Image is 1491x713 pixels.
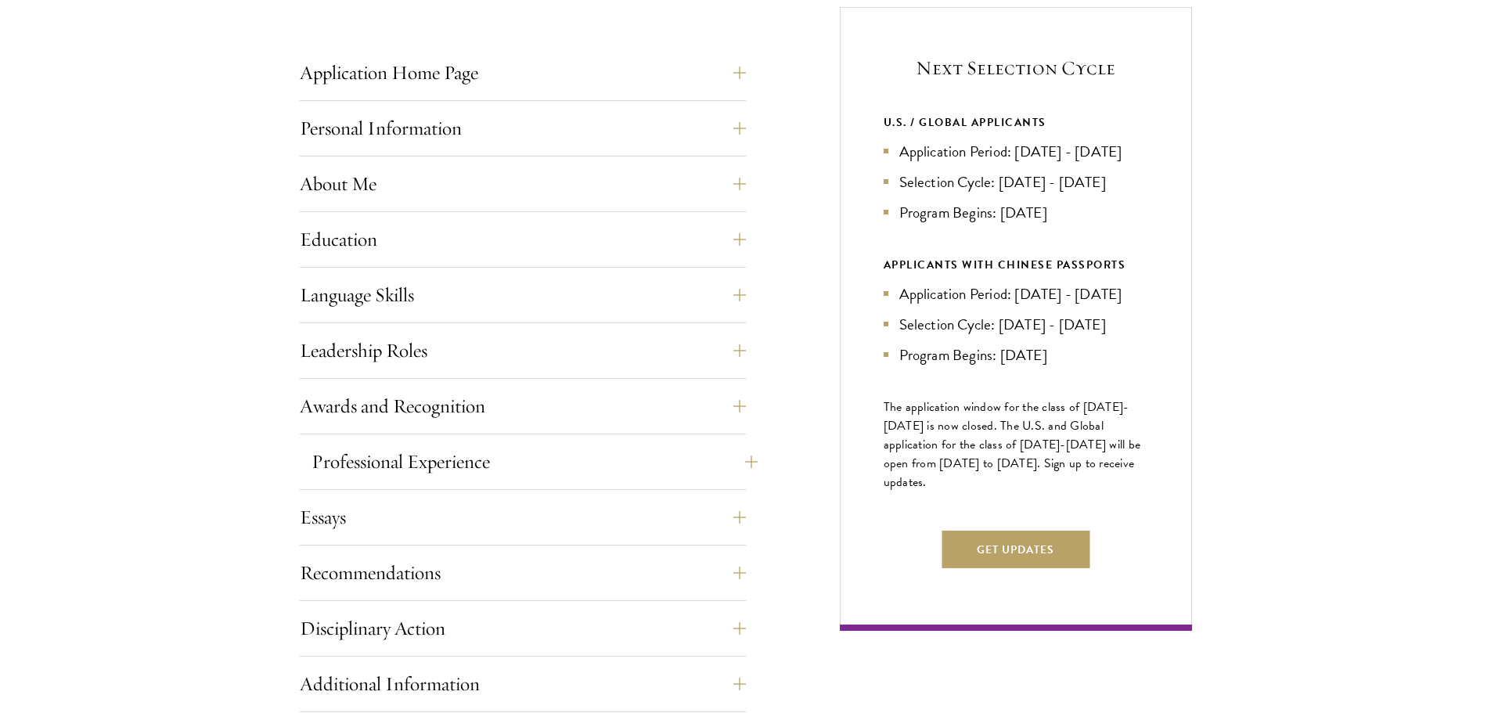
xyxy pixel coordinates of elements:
button: Language Skills [300,276,746,314]
li: Program Begins: [DATE] [884,201,1148,224]
button: Application Home Page [300,54,746,92]
button: Awards and Recognition [300,387,746,425]
button: Recommendations [300,554,746,592]
button: Disciplinary Action [300,610,746,647]
div: U.S. / GLOBAL APPLICANTS [884,113,1148,132]
div: APPLICANTS WITH CHINESE PASSPORTS [884,255,1148,275]
button: Essays [300,499,746,536]
li: Application Period: [DATE] - [DATE] [884,140,1148,163]
button: Professional Experience [312,443,758,481]
button: Get Updates [942,531,1089,568]
li: Selection Cycle: [DATE] - [DATE] [884,313,1148,336]
li: Program Begins: [DATE] [884,344,1148,366]
button: Personal Information [300,110,746,147]
button: Leadership Roles [300,332,746,369]
span: The application window for the class of [DATE]-[DATE] is now closed. The U.S. and Global applicat... [884,398,1141,492]
h5: Next Selection Cycle [884,55,1148,81]
button: Additional Information [300,665,746,703]
li: Selection Cycle: [DATE] - [DATE] [884,171,1148,193]
li: Application Period: [DATE] - [DATE] [884,283,1148,305]
button: About Me [300,165,746,203]
button: Education [300,221,746,258]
